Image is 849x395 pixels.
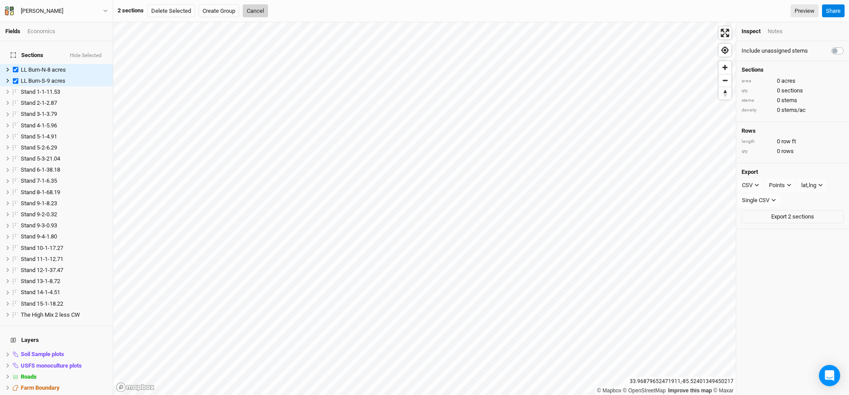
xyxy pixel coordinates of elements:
[742,97,773,104] div: stems
[21,111,107,118] div: Stand 3-1-3.79
[713,387,734,394] a: Maxar
[742,27,761,35] div: Inspect
[21,155,107,162] div: Stand 5-3-21.04
[21,189,60,196] span: Stand 8-1-68.19
[819,365,840,386] div: Open Intercom Messenger
[5,331,107,349] h4: Layers
[719,87,731,100] button: Reset bearing to north
[21,122,57,129] span: Stand 4-1-5.96
[11,52,43,59] span: Sections
[797,179,827,192] button: lat,lng
[742,196,769,205] div: Single CSV
[21,311,80,318] span: The High Mix 2 less CW
[199,4,239,18] button: Create Group
[742,47,808,55] label: Include unassigned stems
[113,22,736,395] canvas: Map
[21,166,60,173] span: Stand 6-1-38.18
[768,27,783,35] div: Notes
[791,4,818,18] a: Preview
[719,27,731,39] button: Enter fullscreen
[765,179,795,192] button: Points
[118,7,144,15] div: 2 sections
[781,138,796,146] span: row ft
[21,88,60,95] span: Stand 1-1-11.53
[21,155,60,162] span: Stand 5-3-21.04
[5,28,20,35] a: Fields
[21,100,57,106] span: Stand 2-1-2.87
[21,222,57,229] span: Stand 9-3-0.93
[781,147,794,155] span: rows
[69,53,102,59] button: Hide Selected
[21,362,82,369] span: USFS monoculture plots
[21,100,107,107] div: Stand 2-1-2.87
[738,179,763,192] button: CSV
[27,27,55,35] div: Economics
[21,311,107,318] div: The High Mix 2 less CW
[742,88,773,94] div: qty
[21,211,107,218] div: Stand 9-2-0.32
[21,177,57,184] span: Stand 7-1-6.35
[21,133,107,140] div: Stand 5-1-4.91
[4,6,108,16] button: [PERSON_NAME]
[21,373,107,380] div: Roads
[21,200,107,207] div: Stand 9-1-8.23
[719,74,731,87] button: Zoom out
[21,200,57,207] span: Stand 9-1-8.23
[21,133,57,140] span: Stand 5-1-4.91
[742,181,753,190] div: CSV
[742,148,773,155] div: qty
[742,138,844,146] div: 0
[21,362,107,369] div: USFS monoculture plots
[243,4,268,18] button: Cancel
[781,87,803,95] span: sections
[781,106,806,114] span: stems/ac
[21,351,107,358] div: Soil Sample plots
[21,373,37,380] span: Roads
[742,127,844,134] h4: Rows
[21,245,107,252] div: Stand 10-1-17.27
[21,77,65,84] span: LL Burn-S-9 acres
[801,181,816,190] div: lat,lng
[116,382,155,392] a: Mapbox logo
[21,384,107,391] div: Farm Boundary
[21,88,107,96] div: Stand 1-1-11.53
[742,107,773,114] div: density
[21,66,66,73] span: LL Burn-N-8 acres
[742,138,773,145] div: length
[21,189,107,196] div: Stand 8-1-68.19
[781,96,797,104] span: stems
[21,66,107,73] div: LL Burn-N-8 acres
[742,77,844,85] div: 0
[21,166,107,173] div: Stand 6-1-38.18
[21,278,60,284] span: Stand 13-1-8.72
[597,387,621,394] a: Mapbox
[738,194,780,207] button: Single CSV
[21,111,57,117] span: Stand 3-1-3.79
[21,245,63,251] span: Stand 10-1-17.27
[21,222,107,229] div: Stand 9-3-0.93
[147,4,195,18] button: Delete Selected
[21,384,60,391] span: Farm Boundary
[719,61,731,74] button: Zoom in
[21,300,63,307] span: Stand 15-1-18.22
[627,377,736,386] div: 33.96879652471911 , -85.52401349450217
[21,351,64,357] span: Soil Sample plots
[21,256,63,262] span: Stand 11-1-12.71
[21,144,57,151] span: Stand 5-2-6.29
[742,169,844,176] h4: Export
[769,181,785,190] div: Points
[742,66,844,73] h4: Sections
[21,7,63,15] div: Wisniewski
[21,267,107,274] div: Stand 12-1-37.47
[742,147,844,155] div: 0
[21,211,57,218] span: Stand 9-2-0.32
[742,96,844,104] div: 0
[742,106,844,114] div: 0
[719,44,731,57] button: Find my location
[742,87,844,95] div: 0
[21,7,63,15] div: [PERSON_NAME]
